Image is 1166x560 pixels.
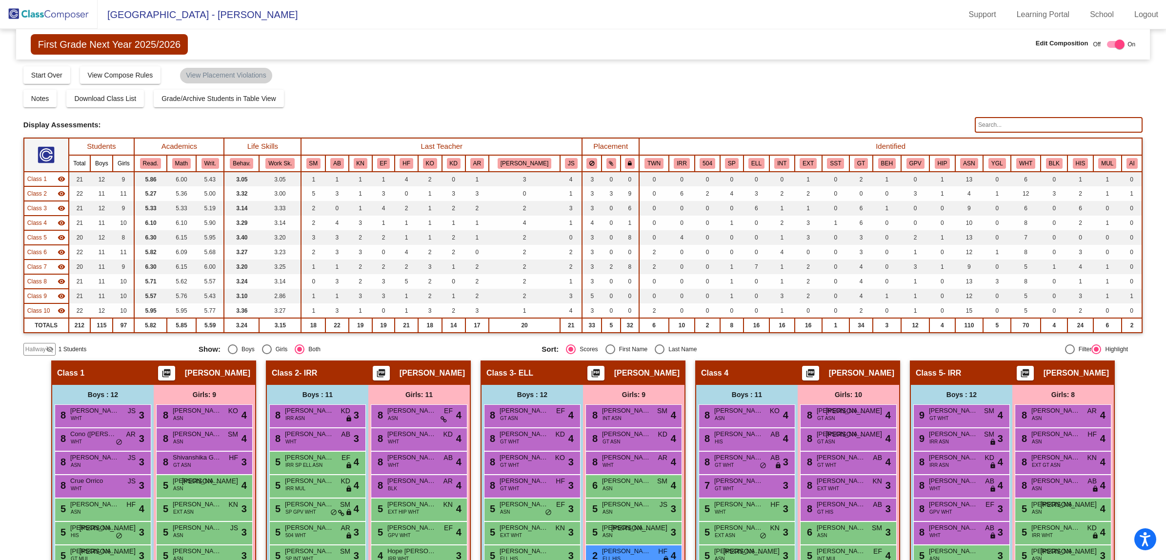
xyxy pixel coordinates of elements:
td: 3.05 [259,172,301,186]
td: 1 [465,230,489,245]
td: 0 [442,172,465,186]
td: 1 [720,216,743,230]
td: 11 [90,186,113,201]
td: 3 [582,186,602,201]
td: 6.10 [167,216,196,230]
td: 2 [1067,186,1093,201]
td: 0 [720,172,743,186]
td: 2 [489,201,560,216]
th: Gifted and Talented [849,155,873,172]
mat-icon: picture_as_pdf [804,368,816,382]
td: 5.19 [196,201,224,216]
td: 0 [669,216,695,230]
td: 6 [1067,201,1093,216]
td: 3.33 [259,201,301,216]
td: 3 [489,172,560,186]
td: 2 [442,201,465,216]
span: Class 3 [27,204,47,213]
td: 0 [695,201,720,216]
td: 3.29 [224,216,259,230]
td: 1 [1122,186,1142,201]
td: 0 [1041,201,1067,216]
button: AB [330,158,344,169]
button: ELL [748,158,764,169]
span: Class 4 [27,219,47,227]
td: 3 [744,186,770,201]
button: Math [172,158,191,169]
mat-icon: picture_as_pdf [590,368,602,382]
td: 3.14 [224,201,259,216]
td: 0 [1041,216,1067,230]
td: 1 [395,216,418,230]
td: 6.30 [134,230,167,245]
mat-chip: View Placement Violations [180,68,272,83]
th: Kim Nurmi [349,155,372,172]
button: YGL [988,158,1006,169]
td: 1 [769,201,794,216]
td: 9 [955,201,984,216]
button: View Compose Rules [80,66,161,84]
td: 6 [849,201,873,216]
button: HIS [1073,158,1088,169]
th: Extrovert [795,155,822,172]
td: 6 [744,201,770,216]
td: 0 [669,201,695,216]
span: Edit Composition [1036,39,1088,48]
th: American Indian [1122,155,1142,172]
button: SST [827,158,844,169]
td: 6 [669,186,695,201]
td: 0 [1122,216,1142,230]
button: HF [400,158,413,169]
td: 3 [795,216,822,230]
td: 9 [113,172,134,186]
th: Identified [639,138,1142,155]
td: 3 [325,230,348,245]
th: Asian [955,155,984,172]
td: 0 [639,172,669,186]
th: Ashriel Reinoso [465,155,489,172]
td: 6 [1011,172,1041,186]
mat-icon: visibility [58,190,65,198]
td: 1 [873,172,901,186]
button: ASN [960,158,978,169]
th: White [1011,155,1041,172]
td: 3.20 [259,230,301,245]
span: Download Class List [74,95,136,102]
button: Grade/Archive Students in Table View [154,90,284,107]
th: Placement [582,138,639,155]
td: 0 [602,201,621,216]
td: 2 [465,201,489,216]
span: View Compose Rules [88,71,153,79]
button: Writ. [201,158,219,169]
td: 3 [582,201,602,216]
td: 1 [983,186,1011,201]
td: 1 [621,216,639,230]
td: 3 [372,186,395,201]
td: 3 [582,230,602,245]
td: 1 [1067,172,1093,186]
td: 2 [1067,216,1093,230]
td: 0 [929,201,955,216]
th: Young for Grade Level [983,155,1011,172]
th: Students [69,138,135,155]
td: 1 [1093,216,1122,230]
button: Print Students Details [802,366,819,380]
button: INT [774,158,789,169]
th: SST Flag (Reading, Math, and/or Behavior) [822,155,849,172]
td: 1 [929,172,955,186]
button: Work Sk. [265,158,295,169]
button: HIP [935,158,950,169]
td: 3.32 [224,186,259,201]
td: 0 [602,172,621,186]
td: 4 [560,172,582,186]
button: Print Students Details [373,366,390,380]
th: Emily Flint [372,155,395,172]
th: English Language Learner [744,155,770,172]
td: 3.00 [259,186,301,201]
td: 3 [582,172,602,186]
td: 6 [621,201,639,216]
td: 2 [769,186,794,201]
td: 4 [582,216,602,230]
td: 5.90 [196,216,224,230]
td: 5.86 [134,172,167,186]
